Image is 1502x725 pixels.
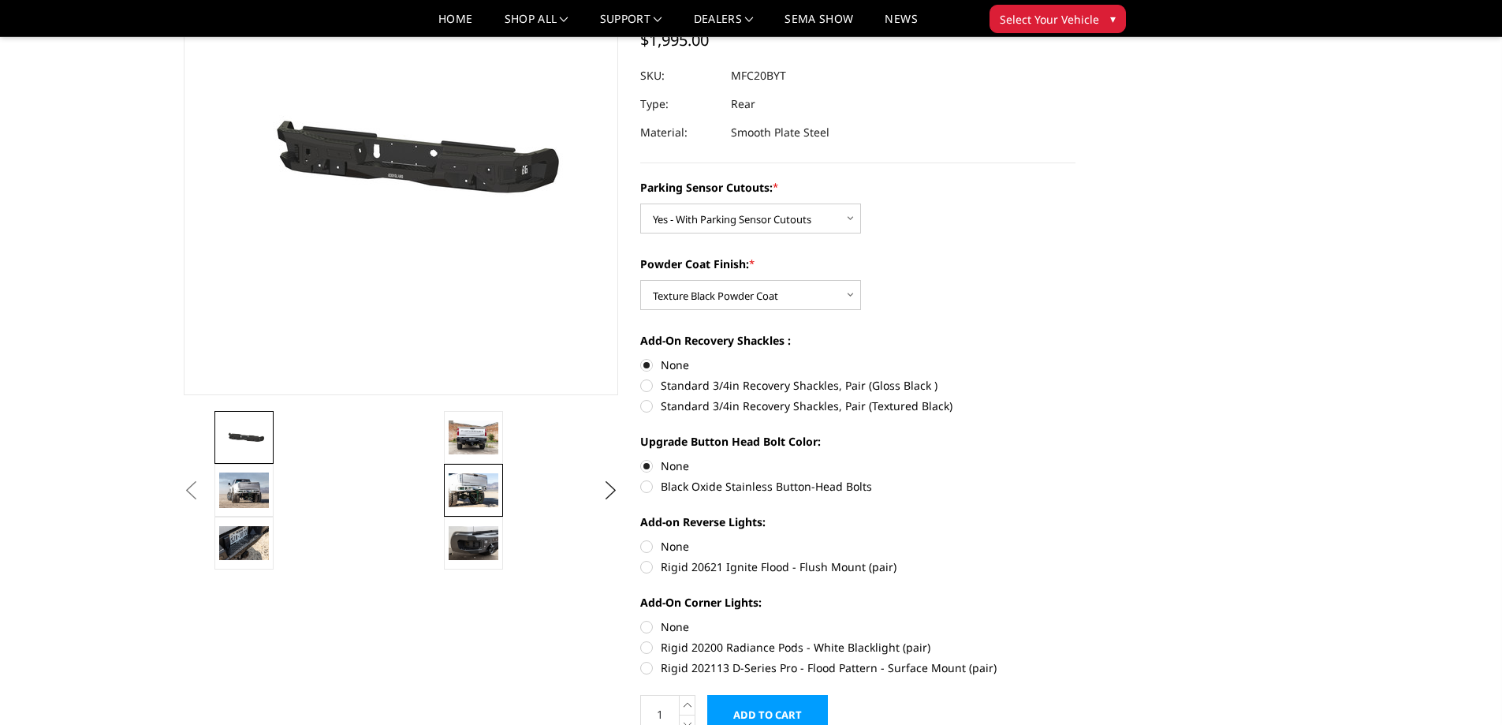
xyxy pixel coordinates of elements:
label: None [640,357,1075,373]
label: Upgrade Button Head Bolt Color: [640,433,1075,450]
img: 2020-2025 Chevrolet / GMC 2500-3500 - Freedom Series - Rear Bumper [219,426,269,450]
a: Home [438,13,472,36]
dd: Rear [731,90,755,118]
img: 2020-2025 Chevrolet / GMC 2500-3500 - Freedom Series - Rear Bumper [219,473,269,507]
span: $1,995.00 [640,29,709,50]
button: Previous [180,479,203,503]
img: 2020-2025 Chevrolet / GMC 2500-3500 - Freedom Series - Rear Bumper [449,526,498,559]
img: 2020-2025 Chevrolet / GMC 2500-3500 - Freedom Series - Rear Bumper [449,473,498,506]
label: Rigid 202113 D-Series Pro - Flood Pattern - Surface Mount (pair) [640,660,1075,676]
label: Rigid 20621 Ignite Flood - Flush Mount (pair) [640,559,1075,575]
label: Parking Sensor Cutouts: [640,179,1075,196]
dt: Material: [640,118,719,147]
a: SEMA Show [785,13,853,36]
a: News [885,13,917,36]
label: Rigid 20200 Radiance Pods - White Blacklight (pair) [640,639,1075,656]
a: Support [600,13,662,36]
img: 2020-2025 Chevrolet / GMC 2500-3500 - Freedom Series - Rear Bumper [449,420,498,454]
a: Dealers [694,13,754,36]
label: Add-On Corner Lights: [640,594,1075,611]
dd: Smooth Plate Steel [731,118,829,147]
span: ▾ [1110,10,1116,27]
label: Standard 3/4in Recovery Shackles, Pair (Gloss Black ) [640,377,1075,394]
label: None [640,618,1075,635]
label: Black Oxide Stainless Button-Head Bolts [640,478,1075,495]
label: None [640,538,1075,555]
label: Add-On Recovery Shackles : [640,332,1075,349]
button: Next [598,479,622,503]
label: None [640,458,1075,474]
label: Standard 3/4in Recovery Shackles, Pair (Textured Black) [640,398,1075,414]
button: Select Your Vehicle [990,5,1126,33]
dt: Type: [640,90,719,118]
a: shop all [505,13,568,36]
span: Select Your Vehicle [1000,11,1099,28]
label: Add-on Reverse Lights: [640,514,1075,530]
label: Powder Coat Finish: [640,256,1075,272]
dd: MFC20BYT [731,62,786,90]
dt: SKU: [640,62,719,90]
img: 2020-2025 Chevrolet / GMC 2500-3500 - Freedom Series - Rear Bumper [219,526,269,559]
